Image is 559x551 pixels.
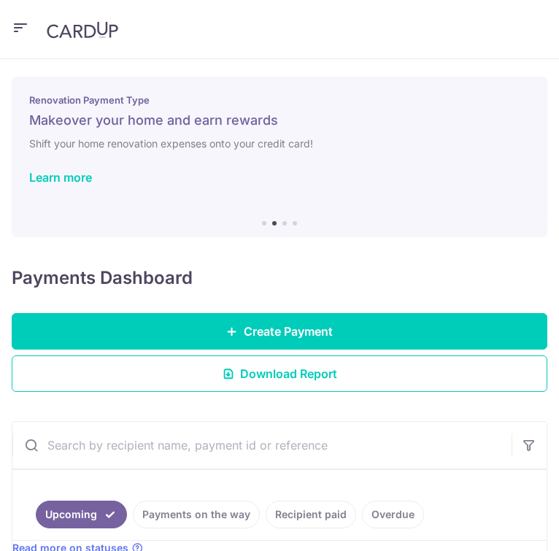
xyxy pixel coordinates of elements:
img: CardUp [47,21,118,39]
h4: Payments Dashboard [12,266,193,290]
a: Recipient paid [266,501,356,528]
a: Download Report [12,355,547,392]
a: Payments on the way [133,501,260,528]
iframe: Opens a widget where you can find more information [466,507,544,544]
input: Search by recipient name, payment id or reference [12,422,512,469]
h5: Makeover your home and earn rewards [29,112,530,129]
a: Create Payment [12,313,547,350]
p: Renovation Payment Type [29,94,530,106]
a: Overdue [362,501,424,528]
h6: Shift your home renovation expenses onto your credit card! [29,135,530,153]
span: Download Report [240,365,337,382]
a: Upcoming [36,501,127,528]
span: Create Payment [244,323,333,340]
a: Learn more [29,170,92,185]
